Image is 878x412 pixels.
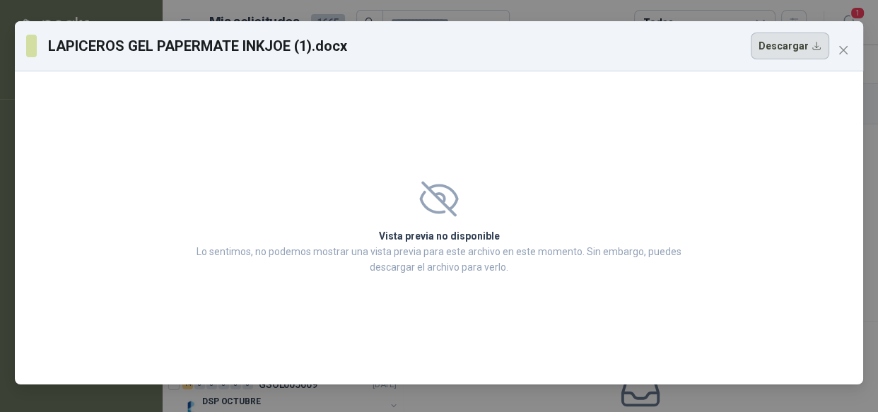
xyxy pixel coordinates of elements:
[838,45,849,56] span: close
[192,244,686,275] p: Lo sentimos, no podemos mostrar una vista previa para este archivo en este momento. Sin embargo, ...
[48,35,348,57] h3: LAPICEROS GEL PAPERMATE INKJOE (1).docx
[192,228,686,244] h2: Vista previa no disponible
[832,39,855,61] button: Close
[751,33,829,59] button: Descargar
